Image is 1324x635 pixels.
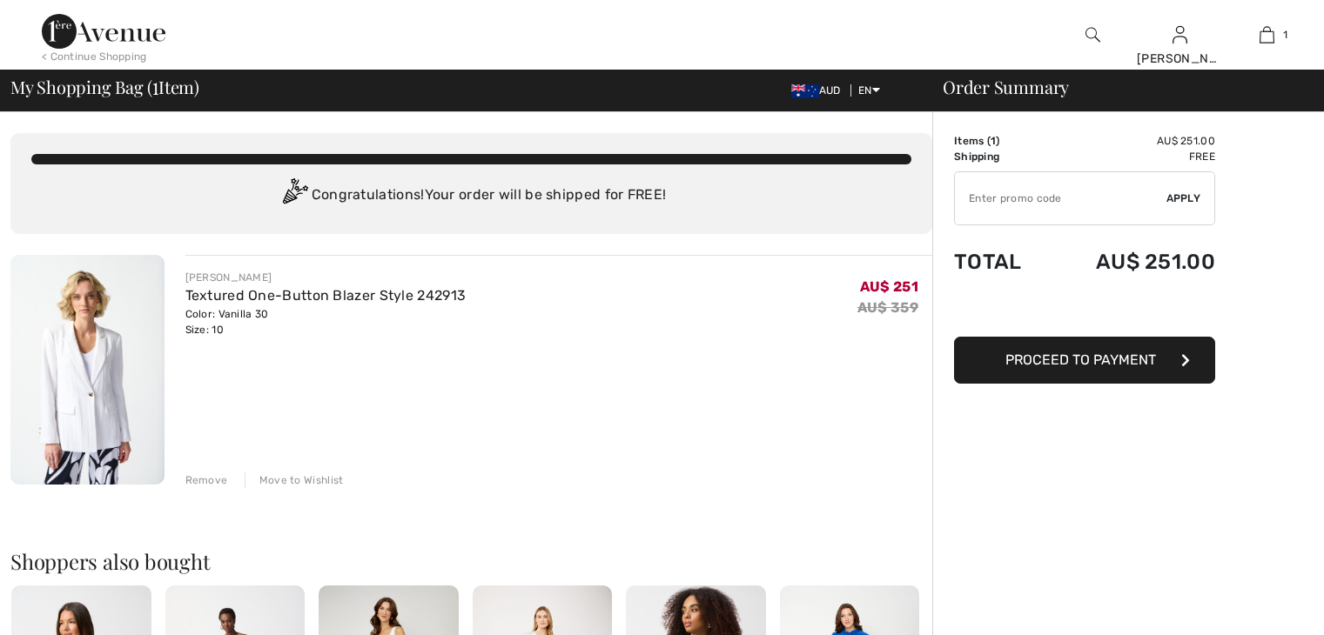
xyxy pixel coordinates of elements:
[31,178,911,213] div: Congratulations! Your order will be shipped for FREE!
[1283,27,1287,43] span: 1
[1048,232,1215,291] td: AU$ 251.00
[954,291,1215,331] iframe: PayPal
[858,84,880,97] span: EN
[152,74,158,97] span: 1
[922,78,1314,96] div: Order Summary
[1085,24,1100,45] img: search the website
[185,306,467,338] div: Color: Vanilla 30 Size: 10
[954,133,1048,149] td: Items ( )
[42,14,165,49] img: 1ère Avenue
[1260,24,1274,45] img: My Bag
[860,278,918,295] span: AU$ 251
[277,178,312,213] img: Congratulation2.svg
[10,551,932,571] h2: Shoppers also bought
[1005,351,1156,368] span: Proceed to Payment
[791,84,848,97] span: AUD
[857,299,918,316] s: AU$ 359
[954,337,1215,384] button: Proceed to Payment
[185,270,467,285] div: [PERSON_NAME]
[955,172,1166,224] input: Promo code
[245,472,344,488] div: Move to Wishlist
[991,135,996,147] span: 1
[1173,24,1187,45] img: My Info
[1048,149,1215,164] td: Free
[1173,26,1187,43] a: Sign In
[1224,24,1309,45] a: 1
[185,287,467,304] a: Textured One-Button Blazer Style 242913
[1048,133,1215,149] td: AU$ 251.00
[954,232,1048,291] td: Total
[791,84,819,98] img: Australian Dollar
[10,78,199,96] span: My Shopping Bag ( Item)
[42,49,147,64] div: < Continue Shopping
[1137,50,1222,68] div: [PERSON_NAME]
[185,472,228,488] div: Remove
[10,255,165,485] img: Textured One-Button Blazer Style 242913
[1166,190,1201,206] span: Apply
[954,149,1048,164] td: Shipping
